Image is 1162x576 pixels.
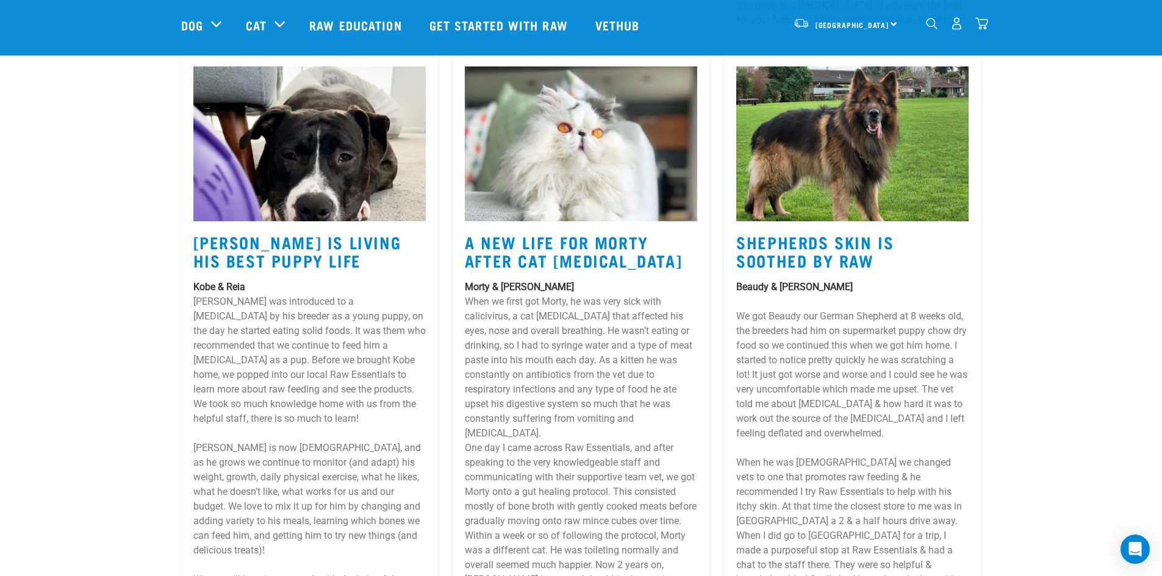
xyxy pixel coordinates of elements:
strong: Morty & [PERSON_NAME] [465,281,574,293]
img: Kobe.jpg [193,66,426,221]
a: Vethub [583,1,655,49]
strong: Beaudy & [PERSON_NAME] [736,281,853,293]
a: Get started with Raw [417,1,583,49]
h3: A New Life For Morty After Cat [MEDICAL_DATA] [465,233,697,270]
p: [PERSON_NAME] was introduced to a [MEDICAL_DATA] by his breeder as a young puppy, on the day he s... [193,294,426,426]
a: Raw Education [297,1,417,49]
span: [GEOGRAPHIC_DATA] [816,23,889,27]
h3: Shepherds Skin Is Soothed By Raw [736,233,969,270]
h3: [PERSON_NAME] is Living his Best Puppy Life [193,233,426,270]
a: Dog [181,16,203,34]
img: 20220827_081820-1-1.jpg [736,66,969,221]
img: home-icon@2x.png [975,17,988,30]
img: user.png [950,17,963,30]
img: home-icon-1@2x.png [926,18,938,29]
div: Open Intercom Messenger [1121,535,1150,564]
p: When we first got Morty, he was very sick with calicivirus, a cat [MEDICAL_DATA] that affected hi... [465,294,697,441]
img: IMG_0102.jpg [465,66,697,221]
a: Cat [246,16,267,34]
p: [PERSON_NAME] is now [DEMOGRAPHIC_DATA], and as he grows we continue to monitor (and adapt) his w... [193,441,426,558]
img: van-moving.png [793,18,809,29]
strong: Kobe & Reia [193,281,245,293]
p: One day I came across Raw Essentials, and after speaking to the very knowledgeable staff and comm... [465,441,697,528]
